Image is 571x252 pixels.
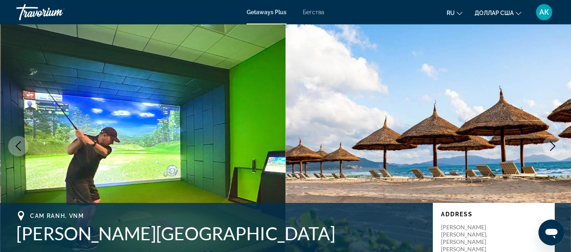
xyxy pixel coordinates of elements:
p: Address [441,211,547,218]
a: Getaways Plus [247,9,287,15]
font: АК [539,8,549,16]
a: Травориум [16,2,98,23]
iframe: Кнопка запуска окна обмена сообщениями [538,220,564,246]
button: Previous image [8,136,28,156]
span: Cam Ranh, VNM [30,213,84,219]
a: Бегства [303,9,324,15]
button: Изменить язык [447,7,462,19]
h1: [PERSON_NAME][GEOGRAPHIC_DATA] [16,223,425,244]
button: Next image [543,136,563,156]
button: Изменить валюту [475,7,521,19]
button: Меню пользователя [534,4,555,21]
font: ru [447,10,455,16]
font: доллар США [475,10,514,16]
